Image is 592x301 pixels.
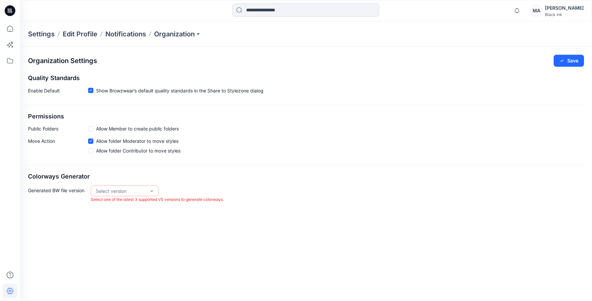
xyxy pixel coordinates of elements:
button: Save [554,55,584,67]
p: Public Folders [28,125,88,132]
div: Black Ink [545,12,584,17]
p: Settings [28,29,55,39]
span: Show Browzwear’s default quality standards in the Share to Stylezone dialog [96,87,263,94]
a: Edit Profile [63,29,97,39]
h2: Quality Standards [28,75,584,82]
div: Select version [96,188,146,195]
p: Enable Default [28,87,88,97]
a: Notifications [105,29,146,39]
div: [PERSON_NAME] [545,4,584,12]
h2: Organization Settings [28,57,97,65]
h2: Colorways Generator [28,173,584,180]
span: Allow folder Contributor to move styles [96,147,180,154]
span: Allow Member to create public folders [96,125,179,132]
span: Allow folder Moderator to move styles [96,137,178,144]
div: MA [530,5,542,17]
p: Generated BW file version [28,186,88,203]
p: Move Action [28,137,88,157]
h2: Permissions [28,113,584,120]
p: Select one of the latest 3 supported VS versions to generate colorways. [91,196,224,203]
